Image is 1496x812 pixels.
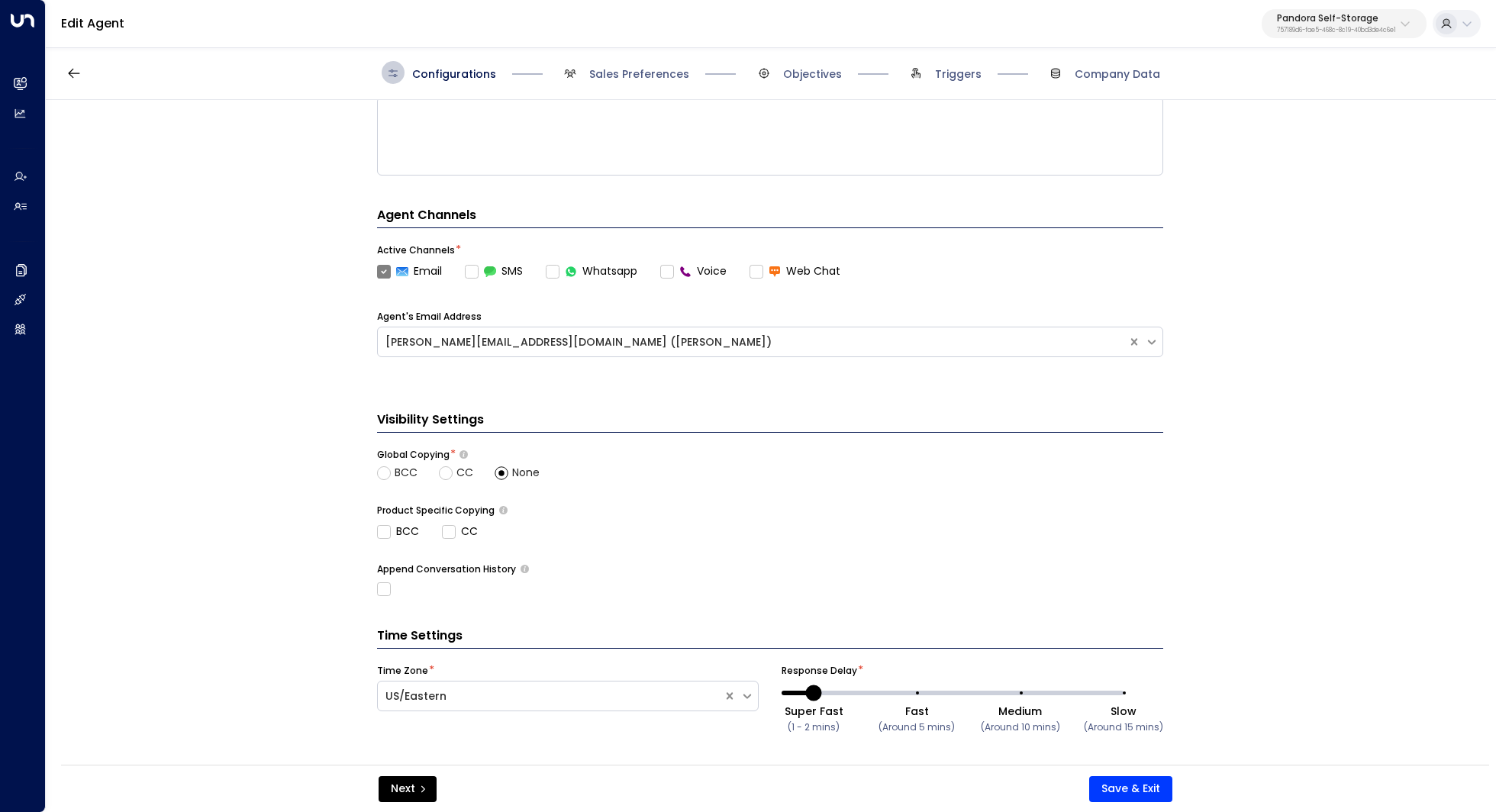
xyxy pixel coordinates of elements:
[377,206,1163,228] h4: Agent Channels
[546,263,637,279] label: Whatsapp
[660,263,727,279] label: Voice
[499,506,508,514] button: Determine if there should be product-specific CC or BCC rules for all of the agent’s emails. Sele...
[521,565,529,573] button: Only use if needed, as email clients normally append the conversation history to outgoing emails....
[395,465,418,481] span: BCC
[377,310,482,324] label: Agent's Email Address
[1084,720,1163,733] small: (Around 15 mins)
[589,66,689,82] span: Sales Preferences
[1277,14,1396,23] p: Pandora Self-Storage
[377,263,442,279] label: Email
[456,465,473,481] span: CC
[512,465,540,481] span: None
[879,704,955,719] div: Fast
[377,448,450,462] label: Global Copying
[1075,66,1160,82] span: Company Data
[465,263,523,279] label: SMS
[1089,776,1172,802] button: Save & Exit
[442,524,478,540] label: CC
[1277,27,1396,34] p: 757189d6-fae5-468c-8c19-40bd3de4c6e1
[1084,704,1163,719] div: Slow
[981,704,1060,719] div: Medium
[379,776,437,802] button: Next
[783,66,842,82] span: Objectives
[1262,9,1427,38] button: Pandora Self-Storage757189d6-fae5-468c-8c19-40bd3de4c6e1
[385,334,1120,350] div: [PERSON_NAME][EMAIL_ADDRESS][DOMAIN_NAME] ([PERSON_NAME])
[785,704,843,719] div: Super Fast
[377,562,516,576] label: Append Conversation History
[981,720,1060,733] small: (Around 10 mins)
[750,263,840,279] label: Web Chat
[377,627,1163,649] h3: Time Settings
[377,243,455,257] label: Active Channels
[377,664,428,678] label: Time Zone
[788,720,840,733] small: (1 - 2 mins)
[879,720,955,733] small: (Around 5 mins)
[377,411,1163,433] h3: Visibility Settings
[377,504,495,517] label: Product Specific Copying
[61,14,124,32] a: Edit Agent
[459,449,468,459] button: Choose whether the agent should include specific emails in the CC or BCC line of all outgoing ema...
[782,664,857,678] label: Response Delay
[377,524,419,540] label: BCC
[935,66,982,82] span: Triggers
[412,66,496,82] span: Configurations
